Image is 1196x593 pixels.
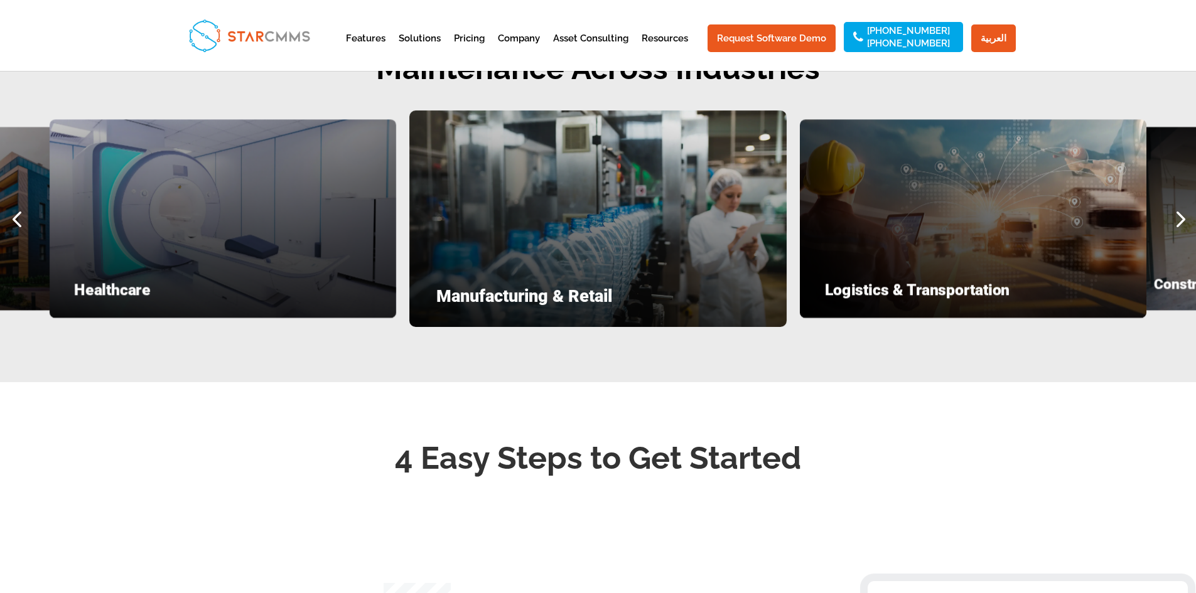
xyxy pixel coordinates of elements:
a: Request Software Demo [708,24,836,52]
h4: Healthcare [74,282,371,304]
a: Pricing [454,34,485,65]
a: Company [498,34,540,65]
iframe: Chat Widget [987,457,1196,593]
h2: 4 Easy Steps to Get Started [259,436,937,486]
a: [PHONE_NUMBER] [867,39,950,48]
div: 2 / 7 [409,110,787,327]
a: العربية [971,24,1016,52]
h4: Manufacturing & Retail [436,288,760,311]
a: Asset Consulting [553,34,628,65]
img: StarCMMS [183,14,315,57]
div: 1 / 7 [50,119,396,318]
a: Features [346,34,385,65]
div: Next slide [1163,202,1196,235]
a: Resources [642,34,688,65]
a: Solutions [399,34,441,65]
div: 3 / 7 [800,119,1146,318]
h4: Logistics & Transportation [825,282,1122,304]
a: [PHONE_NUMBER] [867,26,950,35]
